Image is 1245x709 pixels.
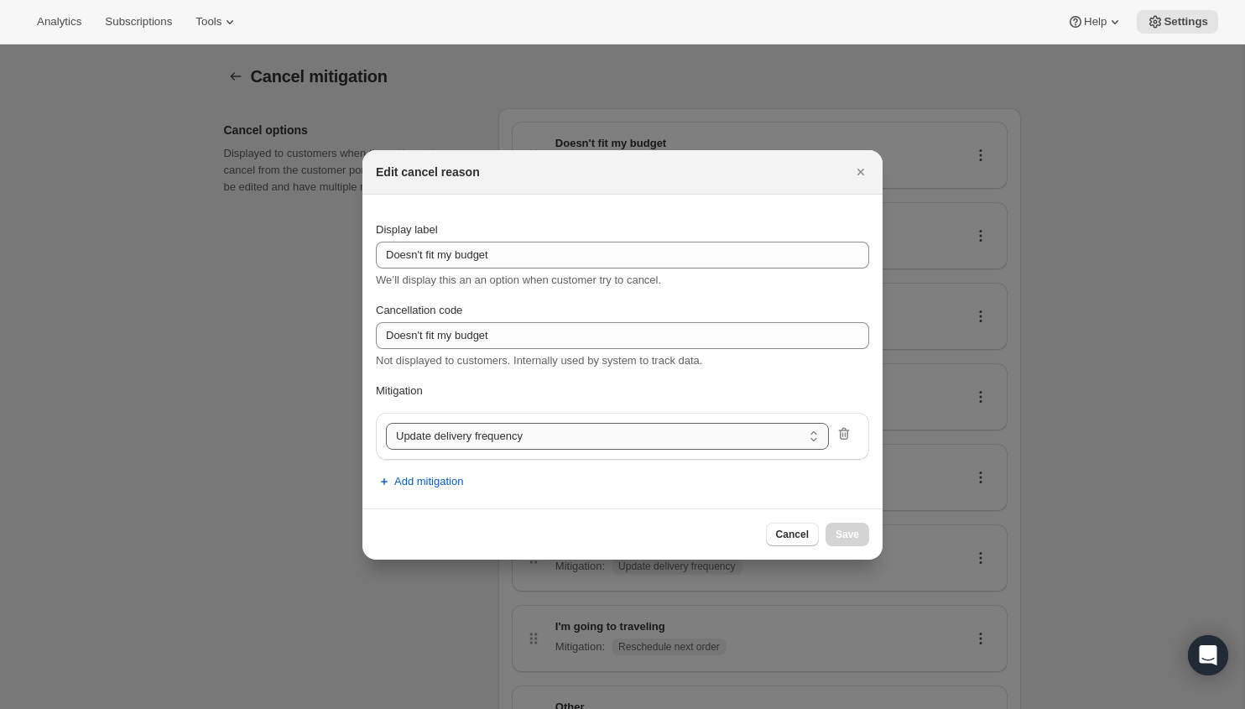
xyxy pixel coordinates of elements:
[105,15,172,29] span: Subscriptions
[1057,10,1133,34] button: Help
[376,304,462,316] span: Cancellation code
[376,223,438,236] span: Display label
[195,15,221,29] span: Tools
[95,10,182,34] button: Subscriptions
[376,383,869,399] p: Mitigation
[1137,10,1218,34] button: Settings
[394,473,463,490] span: Add mitigation
[376,164,480,180] h2: Edit cancel reason
[1188,635,1228,675] div: Open Intercom Messenger
[766,523,819,546] button: Cancel
[37,15,81,29] span: Analytics
[27,10,91,34] button: Analytics
[366,468,473,495] button: Add mitigation
[849,160,873,184] button: Close
[376,354,702,367] span: Not displayed to customers. Internally used by system to track data.
[185,10,248,34] button: Tools
[376,274,661,286] span: We’ll display this an an option when customer try to cancel.
[776,528,809,541] span: Cancel
[1084,15,1107,29] span: Help
[1164,15,1208,29] span: Settings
